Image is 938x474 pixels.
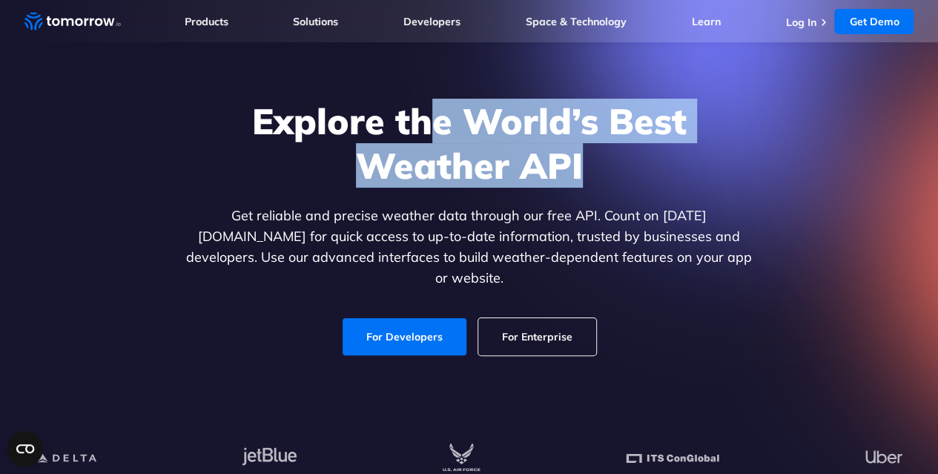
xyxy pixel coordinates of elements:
a: Home link [24,10,121,33]
p: Get reliable and precise weather data through our free API. Count on [DATE][DOMAIN_NAME] for quic... [183,205,756,289]
h1: Explore the World’s Best Weather API [183,99,756,188]
a: For Enterprise [478,318,596,355]
button: Open CMP widget [7,431,43,467]
a: Learn [692,15,721,28]
a: Solutions [293,15,338,28]
a: Space & Technology [526,15,627,28]
a: Log In [785,16,816,29]
a: Get Demo [834,9,914,34]
a: Products [185,15,228,28]
a: For Developers [343,318,466,355]
a: Developers [403,15,460,28]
